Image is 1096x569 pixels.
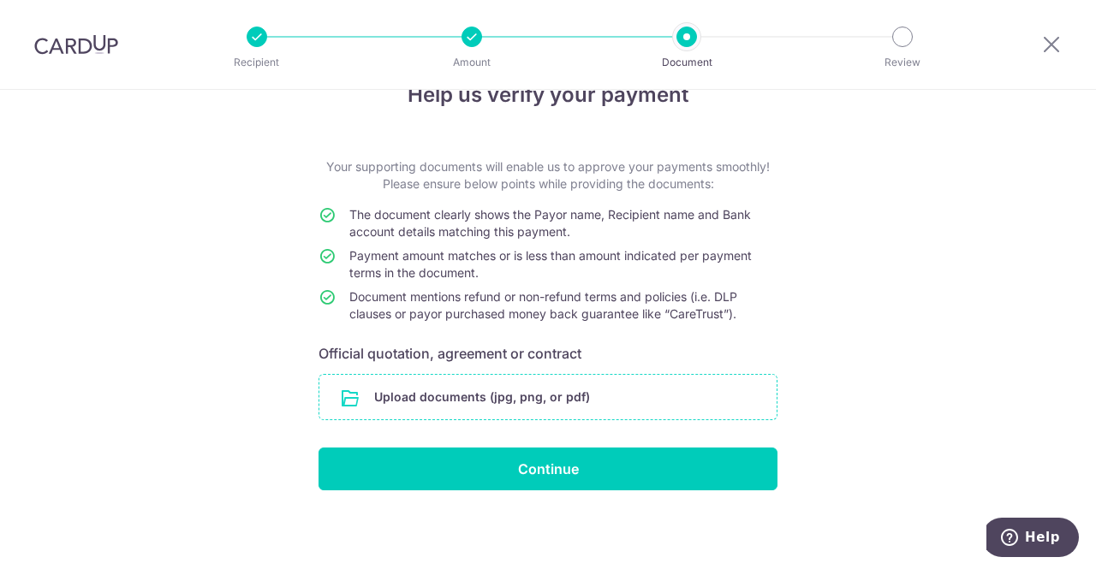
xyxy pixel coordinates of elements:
[319,447,777,490] input: Continue
[349,248,752,280] span: Payment amount matches or is less than amount indicated per payment terms in the document.
[349,207,751,239] span: The document clearly shows the Payor name, Recipient name and Bank account details matching this ...
[349,289,737,321] span: Document mentions refund or non-refund terms and policies (i.e. DLP clauses or payor purchased mo...
[839,54,966,71] p: Review
[319,343,777,364] h6: Official quotation, agreement or contract
[34,34,118,55] img: CardUp
[194,54,320,71] p: Recipient
[319,80,777,110] h4: Help us verify your payment
[623,54,750,71] p: Document
[319,158,777,193] p: Your supporting documents will enable us to approve your payments smoothly! Please ensure below p...
[319,374,777,420] div: Upload documents (jpg, png, or pdf)
[986,518,1079,560] iframe: Opens a widget where you can find more information
[408,54,535,71] p: Amount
